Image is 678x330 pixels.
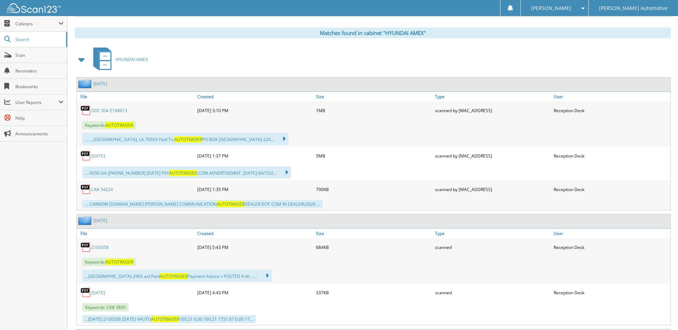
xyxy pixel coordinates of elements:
a: Created [196,229,314,238]
span: AUTOTRADER [105,122,133,128]
div: 684KB [314,240,433,254]
span: Reminders [15,68,64,74]
span: Announcements [15,131,64,137]
a: User [552,229,670,238]
iframe: Chat Widget [642,296,678,330]
div: scanned by [MAC_ADDRESS] [433,103,552,117]
div: [DATE] 3:10 PM [196,103,314,117]
span: AUTOTRADER [160,273,188,279]
div: ...[DATE] 2100358 [DATE] VAUTO 160.21 0.00 160.21 1751.67 0.00 17... [82,315,256,323]
span: Keywords: [82,121,136,129]
a: File [77,229,196,238]
div: scanned [433,240,552,254]
a: Z100358 [91,244,109,250]
span: AUTOTRADER [151,316,179,322]
a: Type [433,92,552,101]
img: folder2.png [78,216,93,225]
span: AUTOTRADER [174,136,202,142]
div: scanned by [MAC_ADDRESS] [433,149,552,163]
div: ...[GEOGRAPHIC_DATA]-2965 aid Paid Payment Advice » POSTED 4 ith ...... [82,270,272,282]
span: Search [15,36,63,42]
a: File [77,92,196,101]
div: Reception Desk [552,103,670,117]
a: CK# 54224 [91,186,113,192]
div: scanned [433,285,552,300]
span: Cabinets [15,21,59,27]
span: User Reports [15,99,59,105]
a: Size [314,229,433,238]
img: PDF.png [80,150,91,161]
span: HYUNDAI AMEX [116,56,148,62]
div: [DATE] 5:43 PM [196,240,314,254]
a: [DATE] [91,153,105,159]
span: AUTOTRADER [169,170,197,176]
div: 337KB [314,285,433,300]
div: scanned by [MAC_ADDRESS] [433,182,552,196]
span: [PERSON_NAME] [531,6,571,10]
span: Keywords: CK# 3895 [82,303,129,311]
a: [DATE] [91,290,105,296]
img: PDF.png [80,184,91,195]
a: Created [196,92,314,101]
div: Matches found in cabinet "HYUNDAI AMEX" [75,27,671,38]
a: [DATE] [93,81,107,87]
a: Size [314,92,433,101]
div: ...-9350 GA [PHONE_NUMBER] [DATE] PXY .COM ADVERTISEMNT. [DATE] 04/15/2... [82,166,291,179]
span: AUTOTRADER [105,259,133,265]
span: Bookmarks [15,84,64,90]
div: ... CARNOW [DOMAIN_NAME] [PERSON_NAME] COMMUNICATION DEALER DOT COM IN DEALERLOGIX ... [82,200,323,208]
div: Reception Desk [552,182,670,196]
a: DOC ID# Z108613 [91,107,127,114]
img: scan123-logo-white.svg [7,3,61,13]
a: User [552,92,670,101]
div: Reception Desk [552,285,670,300]
span: AUTOTRADER [217,201,244,207]
img: folder2.png [78,79,93,88]
a: HYUNDAI AMEX [89,45,148,74]
img: PDF.png [80,287,91,298]
span: Scan [15,52,64,58]
div: Reception Desk [552,149,670,163]
img: PDF.png [80,105,91,116]
div: [DATE] 1:37 PM [196,149,314,163]
span: [PERSON_NAME] Automotive [599,6,668,10]
div: [DATE] 4:43 PM [196,285,314,300]
img: PDF.png [80,242,91,252]
a: [DATE] [93,217,107,224]
div: 5MB [314,149,433,163]
a: Type [433,229,552,238]
div: Reception Desk [552,240,670,254]
div: 1MB [314,103,433,117]
span: Help [15,115,64,121]
div: ..... , [GEOGRAPHIC_DATA], LA 70503 Paid To: PO BOX [GEOGRAPHIC_DATA]-220... [82,133,288,145]
span: Keywords: [82,258,136,266]
div: [DATE] 1:35 PM [196,182,314,196]
div: 790KB [314,182,433,196]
